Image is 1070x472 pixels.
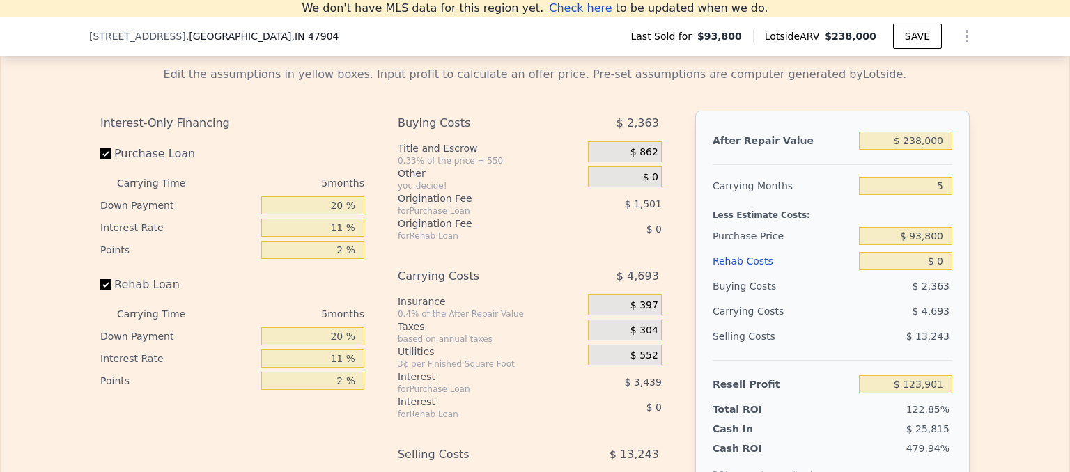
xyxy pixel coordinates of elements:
div: Interest [398,370,553,384]
div: Total ROI [713,402,800,416]
span: $ 0 [646,223,662,235]
div: you decide! [398,180,582,191]
button: SAVE [893,24,942,49]
div: 0.4% of the After Repair Value [398,308,582,320]
span: $ 304 [630,324,658,337]
span: $ 13,243 [610,442,659,467]
span: $ 2,363 [617,111,659,136]
span: 479.94% [906,443,949,454]
span: Last Sold for [630,29,697,43]
div: for Purchase Loan [398,205,553,217]
button: Show Options [953,22,981,50]
div: based on annual taxes [398,333,582,345]
span: $ 13,243 [906,331,949,342]
div: Carrying Time [117,172,208,194]
div: Origination Fee [398,191,553,205]
div: 5 months [213,303,364,325]
div: Other [398,166,582,180]
div: Selling Costs [398,442,553,467]
div: Origination Fee [398,217,553,230]
div: 0.33% of the price + 550 [398,155,582,166]
div: Utilities [398,345,582,359]
span: $ 1,501 [624,198,661,210]
span: $ 25,815 [906,423,949,434]
span: [STREET_ADDRESS] [89,29,186,43]
input: Purchase Loan [100,148,111,159]
div: Resell Profit [713,372,853,397]
div: Points [100,370,256,392]
span: $ 3,439 [624,377,661,388]
div: for Purchase Loan [398,384,553,395]
div: Buying Costs [713,274,853,299]
div: Rehab Costs [713,249,853,274]
div: Cash In [713,422,800,436]
span: $ 2,363 [913,281,949,292]
div: Interest-Only Financing [100,111,364,136]
div: Edit the assumptions in yellow boxes. Input profit to calculate an offer price. Pre-set assumptio... [100,66,970,83]
span: $ 397 [630,299,658,312]
div: Insurance [398,294,582,308]
div: 3¢ per Finished Square Foot [398,359,582,370]
div: Carrying Months [713,173,853,198]
div: Taxes [398,320,582,333]
label: Rehab Loan [100,272,256,297]
span: Check here [549,1,612,15]
div: for Rehab Loan [398,230,553,242]
span: $ 4,693 [913,306,949,317]
input: Rehab Loan [100,279,111,290]
div: Purchase Price [713,223,853,249]
span: Lotside ARV [765,29,825,43]
div: Carrying Costs [713,299,800,324]
span: $ 0 [646,402,662,413]
span: , [GEOGRAPHIC_DATA] [186,29,339,43]
div: Interest [398,395,553,409]
span: $ 4,693 [617,264,659,289]
div: Buying Costs [398,111,553,136]
div: Interest Rate [100,347,256,370]
span: 122.85% [906,404,949,415]
div: Cash ROI [713,441,813,455]
div: Down Payment [100,325,256,347]
div: for Rehab Loan [398,409,553,420]
div: Carrying Costs [398,264,553,289]
span: $ 862 [630,146,658,159]
div: Down Payment [100,194,256,217]
span: $ 0 [643,171,658,184]
div: Points [100,239,256,261]
div: Title and Escrow [398,141,582,155]
span: $93,800 [697,29,742,43]
span: $238,000 [825,31,876,42]
span: $ 552 [630,349,658,362]
div: Selling Costs [713,324,853,349]
div: Carrying Time [117,303,208,325]
label: Purchase Loan [100,141,256,166]
span: , IN 47904 [291,31,339,42]
div: 5 months [213,172,364,194]
div: Less Estimate Costs: [713,198,952,223]
div: Interest Rate [100,217,256,239]
div: After Repair Value [713,128,853,153]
